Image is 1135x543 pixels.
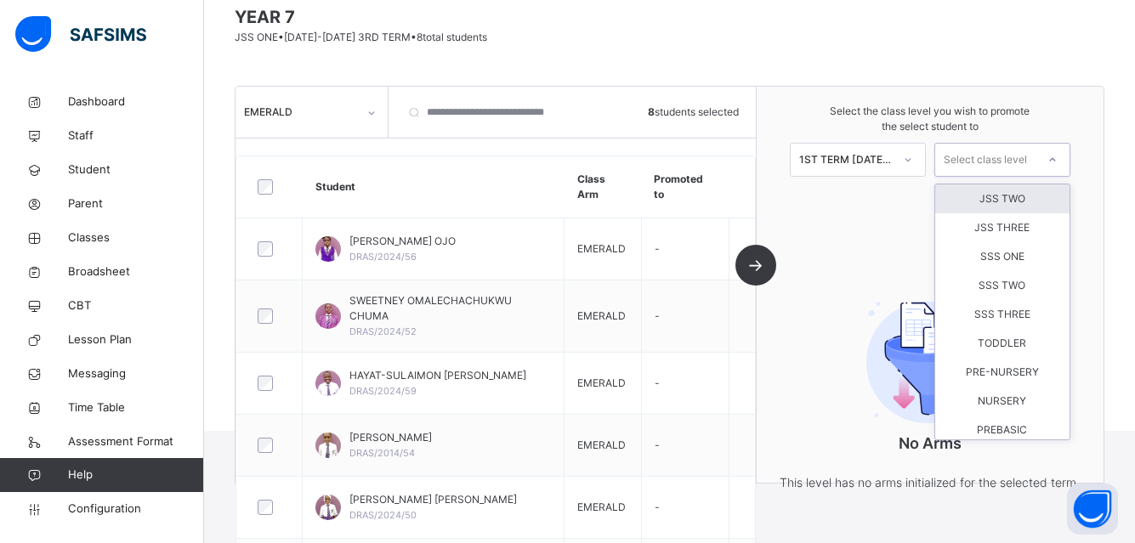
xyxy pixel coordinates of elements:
[68,161,204,178] span: Student
[68,365,204,382] span: Messaging
[655,309,660,322] span: -
[68,331,204,348] span: Lesson Plan
[774,104,1087,134] span: Select the class level you wish to promote the select student to
[760,432,1100,455] p: No Arms
[565,156,642,218] th: Class Arm
[68,93,204,110] span: Dashboard
[349,509,417,521] span: DRAS/2024/50
[577,376,626,389] span: EMERALD
[349,430,432,445] span: [PERSON_NAME]
[641,156,729,218] th: Promoted to
[349,251,417,263] span: DRAS/2024/56
[68,229,204,246] span: Classes
[68,195,204,212] span: Parent
[235,31,487,43] span: JSS ONE • [DATE]-[DATE] 3RD TERM • 8 total students
[648,105,739,120] span: students selected
[68,501,203,518] span: Configuration
[935,300,1070,329] div: SSS THREE
[349,234,456,249] span: [PERSON_NAME] OJO
[68,127,204,144] span: Staff
[244,105,357,120] div: EMERALD
[577,501,626,513] span: EMERALD
[15,16,146,52] img: safsims
[349,325,417,337] span: DRAS/2024/52
[760,253,1100,527] div: No Arms
[655,501,660,513] span: -
[349,492,517,507] span: [PERSON_NAME] [PERSON_NAME]
[655,438,660,451] span: -
[655,242,660,255] span: -
[935,242,1070,271] div: SSS ONE
[68,297,204,314] span: CBT
[68,433,204,450] span: Assessment Format
[68,399,204,416] span: Time Table
[577,242,626,255] span: EMERALD
[935,184,1070,213] div: JSS TWO
[655,376,660,389] span: -
[944,143,1027,177] div: Select class level
[799,152,893,167] div: 1ST TERM [DATE]-[DATE]
[577,438,626,451] span: EMERALD
[349,447,415,459] span: DRAS/2014/54
[68,263,204,280] span: Broadsheet
[935,271,1070,300] div: SSS TWO
[68,467,203,484] span: Help
[1067,484,1118,535] button: Open asap
[935,358,1070,387] div: PRE-NURSERY
[935,416,1070,444] div: PREBASIC
[235,4,1104,30] span: YEAR 7
[866,300,994,423] img: filter.9c15f445b04ce8b7d5281b41737f44c2.svg
[648,105,655,118] b: 8
[303,156,565,218] th: Student
[760,472,1100,493] p: This level has no arms initialized for the selected term.
[349,368,526,383] span: HAYAT-SULAIMON [PERSON_NAME]
[577,309,626,322] span: EMERALD
[349,293,551,324] span: SWEETNEY OMALECHACHUKWU CHUMA
[349,385,417,397] span: DRAS/2024/59
[935,387,1070,416] div: NURSERY
[935,213,1070,242] div: JSS THREE
[935,329,1070,358] div: TODDLER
